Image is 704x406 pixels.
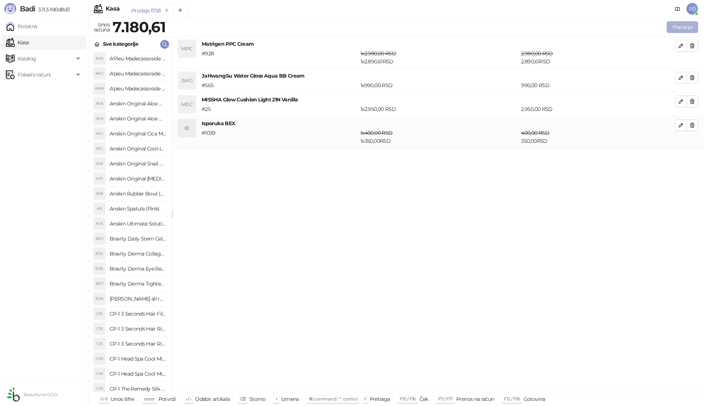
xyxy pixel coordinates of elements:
h4: Anskin Ultimate Solution Modeling Activator 1000ml [110,218,166,230]
div: Izmena [281,394,298,404]
div: 1 x 990,00 RSD [359,81,520,89]
div: # 25 [200,105,359,113]
span: 1 x 400,00 RSD [360,130,392,136]
div: Odabir artikala [195,394,230,404]
h4: Anskin Original [MEDICAL_DATA] Modeling Mask 240g [110,173,166,185]
div: 990,00 RSD [520,81,676,89]
div: 1 x 350,00 RSD [359,129,520,145]
button: Plaćanje [667,21,698,33]
h4: CP-1 3 Seconds Hair Fill-up Waterpack [110,308,166,320]
span: 1 x 2.980,00 RSD [360,50,396,57]
div: MPC [178,40,196,57]
div: BDC [93,248,105,260]
div: AOC [93,143,105,154]
div: BDT [93,278,105,290]
div: BDS [93,233,105,245]
div: ARB [93,188,105,200]
span: ↑/↓ [186,396,191,402]
img: 64x64-companyLogo-432ed541-86f2-4000-a6d6-137676e77c9d.png [6,387,21,402]
h4: Matrigen PPC Cream [202,40,675,48]
h4: Anskin Original Aloe Modeling Mask 1kg [110,113,166,124]
div: C3S [93,338,105,350]
div: MGC [178,96,196,113]
span: F12 / F18 [504,396,520,402]
div: Unos šifre [111,394,134,404]
div: # 1039 [200,129,359,145]
span: Katalog [18,51,36,66]
h4: Anskin Original Aloe Modeling Mask (Refill) 240g [110,98,166,109]
div: Gotovina [524,394,545,404]
div: AOA [93,98,105,109]
h4: CP-1 The Remedy Silk Essence [110,383,166,395]
h4: Anskin Original Cica Modeling Mask 240g [110,128,166,139]
div: BDE [93,263,105,275]
div: Storno [249,394,265,404]
h4: Anskin Spatula (Pink) [110,203,166,215]
a: Početna [6,19,37,34]
div: AOS [93,158,105,170]
div: grid [88,51,172,392]
h4: CP-1 Head Spa Cool Mint Shampoo [110,353,166,365]
div: # 928 [200,49,359,66]
h4: Anskin Original Cool-Ice Modeling Mask 1kg [110,143,166,154]
div: IB [178,119,196,137]
div: AUS [93,218,105,230]
h4: CP-1 Head Spa Cool Mint Shampoo [110,368,166,380]
div: Pretraga [370,394,390,404]
strong: 7.180,61 [113,18,166,36]
div: CHS [93,368,105,380]
div: Prodaja 1758 [131,7,161,15]
button: remove [162,7,172,14]
div: C3S [93,323,105,335]
span: F10 / F16 [400,396,415,402]
div: AMC [93,68,105,79]
h4: CP-1 3 Seconds Hair Ringer Hair Fill-up Ampoule [110,323,166,335]
div: AMM [93,83,105,94]
span: 3.11.3-fd0d8d3 [35,6,70,13]
h4: Anskin Rubber Bowl (Pink) [110,188,166,200]
span: Badi [20,4,35,13]
h4: Bravity Daily Stem Cell Sleeping Pack [110,233,166,245]
span: f [364,396,366,402]
h4: Bravity Derma Tightening Neck Ampoule [110,278,166,290]
h4: Bravity Derma Eye Repair Ampoule [110,263,166,275]
h4: A'pieu Madecassoside Moisture Gel Cream [110,83,166,94]
div: Prenos na račun [456,394,494,404]
h4: A'pieu Madecassoside Cream 2X [110,68,166,79]
div: Ček [419,394,428,404]
h4: Bravity Derma Collagen Eye Cream [110,248,166,260]
span: 400,00 RSD [521,130,549,136]
span: + [275,396,278,402]
img: Logo [4,3,16,15]
div: 1 x 2.950,00 RSD [359,105,520,113]
div: C3S [93,308,105,320]
div: 1 x 2.890,61 RSD [359,49,520,66]
h4: MISSHA Glow Cushion Light 21N Vanilla [202,96,675,104]
small: Beautifyme DOO [23,392,57,397]
h4: JaHwangSu Water Gloss Aqua BB Cream [202,72,675,80]
div: AOC [93,128,105,139]
div: Sve kategorije [103,40,138,48]
span: F11 / F17 [438,396,452,402]
span: ⌘ command / ⌃ control [309,396,357,402]
h4: Isporuka BEX [202,119,675,127]
div: BDA [93,293,105,305]
div: AOA [93,113,105,124]
div: 350,00 RSD [520,129,676,145]
a: Dokumentacija [672,3,683,15]
span: R0 [686,3,698,15]
h4: A'Pieu Madecassoside Sleeping Mask [110,53,166,64]
div: Kasa [106,6,120,12]
div: # 565 [200,81,359,89]
div: AMS [93,53,105,64]
h4: [PERSON_NAME] all round modeling powder [110,293,166,305]
span: 0-9 [100,396,107,402]
div: 2.890,61 RSD [520,49,676,66]
div: CHS [93,353,105,365]
span: Fiskalni računi [18,67,51,82]
span: ⌫ [240,396,246,402]
button: Add tab [173,3,188,18]
div: AOT [93,173,105,185]
div: AS( [93,203,105,215]
span: enter [144,396,155,402]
